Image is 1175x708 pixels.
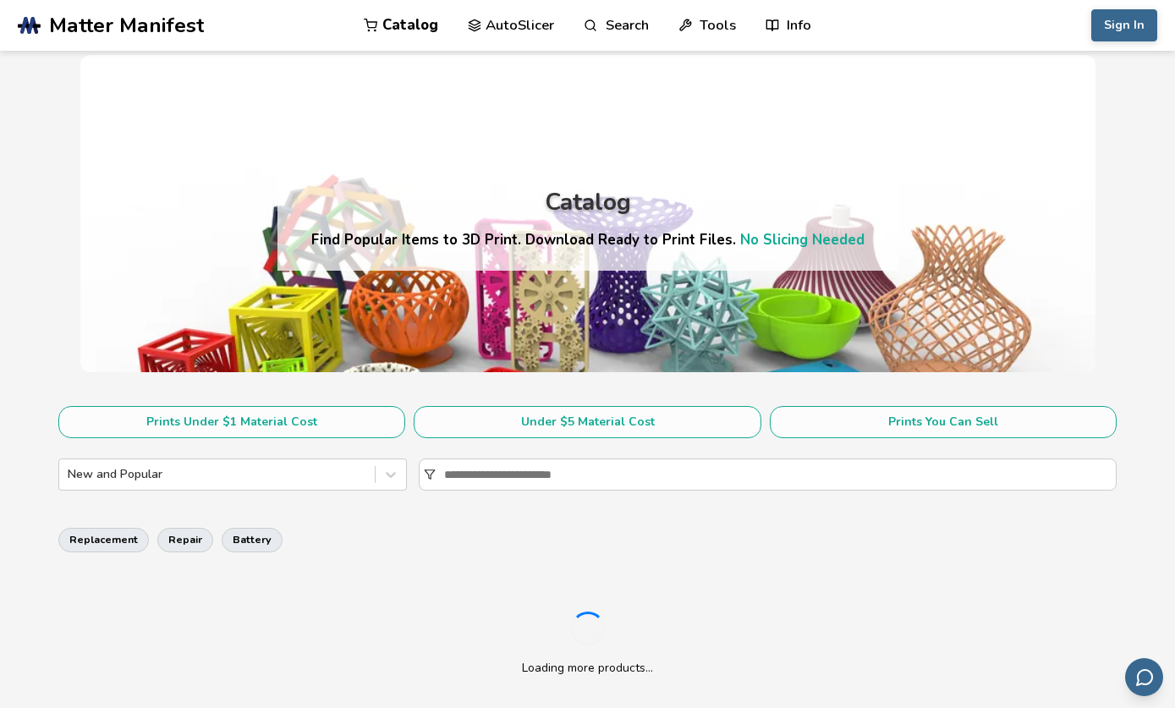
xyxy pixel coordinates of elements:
[222,528,283,552] button: battery
[157,528,213,552] button: repair
[1091,9,1157,41] button: Sign In
[68,468,71,481] input: New and Popular
[1125,658,1163,696] button: Send feedback via email
[522,659,653,677] p: Loading more products...
[58,406,405,438] button: Prints Under $1 Material Cost
[545,189,631,216] div: Catalog
[58,528,149,552] button: replacement
[311,230,865,250] h4: Find Popular Items to 3D Print. Download Ready to Print Files.
[414,406,760,438] button: Under $5 Material Cost
[740,230,865,250] a: No Slicing Needed
[770,406,1117,438] button: Prints You Can Sell
[49,14,204,37] span: Matter Manifest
